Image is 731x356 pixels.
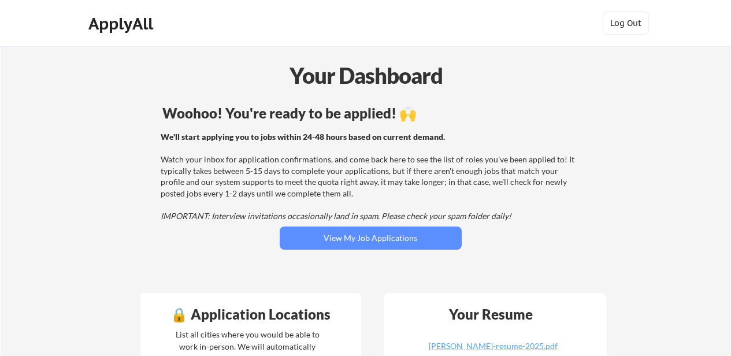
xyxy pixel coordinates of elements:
div: Your Dashboard [1,59,731,92]
div: Watch your inbox for application confirmations, and come back here to see the list of roles you'v... [161,131,577,222]
div: 🔒 Application Locations [143,307,358,321]
div: Woohoo! You're ready to be applied! 🙌 [162,106,579,120]
div: [PERSON_NAME]-resume-2025.pdf [425,342,562,350]
button: View My Job Applications [280,227,462,250]
strong: We'll start applying you to jobs within 24-48 hours based on current demand. [161,132,445,142]
button: Log Out [603,12,649,35]
em: IMPORTANT: Interview invitations occasionally land in spam. Please check your spam folder daily! [161,211,511,221]
div: ApplyAll [88,14,157,34]
div: Your Resume [434,307,548,321]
